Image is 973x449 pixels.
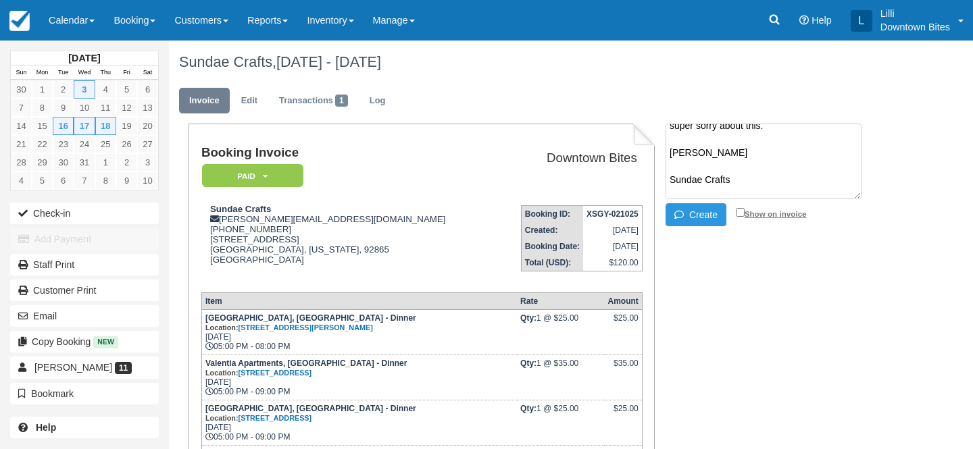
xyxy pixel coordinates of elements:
th: Amount [604,292,642,309]
a: 3 [74,80,95,99]
a: 9 [53,99,74,117]
label: Show on invoice [736,209,807,218]
a: 5 [116,80,137,99]
a: 4 [11,171,32,190]
td: 1 @ $25.00 [517,309,604,354]
small: Location: [205,414,311,422]
a: Help [10,417,159,438]
button: Email [10,305,159,327]
a: 1 [95,153,116,171]
th: Booking Date: [521,238,583,255]
th: Rate [517,292,604,309]
a: 1 [32,80,53,99]
td: $120.00 [583,255,642,271]
a: 25 [95,135,116,153]
td: [DATE] 05:00 PM - 08:00 PM [201,309,517,354]
a: 21 [11,135,32,153]
a: [STREET_ADDRESS] [239,414,312,422]
span: 1 [335,95,348,107]
a: 30 [53,153,74,171]
a: 12 [116,99,137,117]
a: 16 [53,117,74,135]
th: Booking ID: [521,206,583,223]
div: $35.00 [607,359,638,379]
div: L [851,10,872,32]
a: Log [359,88,396,114]
a: 2 [53,80,74,99]
button: Create [666,203,726,226]
th: Created: [521,222,583,238]
h1: Booking Invoice [201,146,496,160]
a: 4 [95,80,116,99]
td: 1 @ $25.00 [517,400,604,445]
a: [PERSON_NAME] 11 [10,356,159,378]
a: Paid [201,163,299,188]
span: [DATE] - [DATE] [276,53,381,70]
th: Total (USD): [521,255,583,271]
div: [PERSON_NAME][EMAIL_ADDRESS][DOMAIN_NAME] [PHONE_NUMBER] [STREET_ADDRESS] [GEOGRAPHIC_DATA], [US_... [201,204,496,282]
td: [DATE] 05:00 PM - 09:00 PM [201,354,517,400]
i: Help [799,16,809,25]
a: [STREET_ADDRESS][PERSON_NAME] [239,323,373,332]
a: 9 [116,171,137,190]
a: 28 [11,153,32,171]
strong: [GEOGRAPHIC_DATA], [GEOGRAPHIC_DATA] - Dinner [205,404,416,423]
a: 11 [95,99,116,117]
a: [STREET_ADDRESS] [239,369,312,377]
a: 22 [32,135,53,153]
a: 27 [137,135,158,153]
th: Thu [95,65,116,80]
th: Sun [11,65,32,80]
th: Wed [74,65,95,80]
th: Mon [32,65,53,80]
td: 1 @ $35.00 [517,354,604,400]
button: Add Payment [10,228,159,250]
strong: XSGY-021025 [587,209,639,219]
strong: Qty [520,404,537,413]
a: 17 [74,117,95,135]
a: 7 [11,99,32,117]
a: 20 [137,117,158,135]
span: [PERSON_NAME] [34,362,112,373]
a: 23 [53,135,74,153]
h1: Sundae Crafts, [179,54,889,70]
small: Location: [205,369,311,377]
a: 10 [74,99,95,117]
a: 31 [74,153,95,171]
a: Staff Print [10,254,159,275]
span: 11 [115,362,132,374]
a: 15 [32,117,53,135]
strong: Qty [520,359,537,368]
a: 14 [11,117,32,135]
td: [DATE] 05:00 PM - 09:00 PM [201,400,517,445]
a: 26 [116,135,137,153]
a: 10 [137,171,158,190]
a: Transactions1 [269,88,358,114]
span: Help [812,15,832,26]
p: Lilli [880,7,950,20]
a: Customer Print [10,280,159,301]
a: 8 [95,171,116,190]
a: 6 [53,171,74,190]
td: [DATE] [583,222,642,238]
small: Location: [205,323,373,332]
strong: Qty [520,313,537,323]
th: Sat [137,65,158,80]
a: Edit [231,88,268,114]
a: 2 [116,153,137,171]
span: New [93,336,118,348]
a: 3 [137,153,158,171]
div: $25.00 [607,313,638,334]
a: 18 [95,117,116,135]
a: 6 [137,80,158,99]
a: 7 [74,171,95,190]
a: 29 [32,153,53,171]
a: 5 [32,171,53,190]
p: Downtown Bites [880,20,950,34]
strong: Valentia Apartments, [GEOGRAPHIC_DATA] - Dinner [205,359,407,377]
a: Invoice [179,88,230,114]
th: Fri [116,65,137,80]
h2: Downtown Bites [501,151,637,165]
strong: [DATE] [68,53,100,63]
button: Copy Booking New [10,331,159,352]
